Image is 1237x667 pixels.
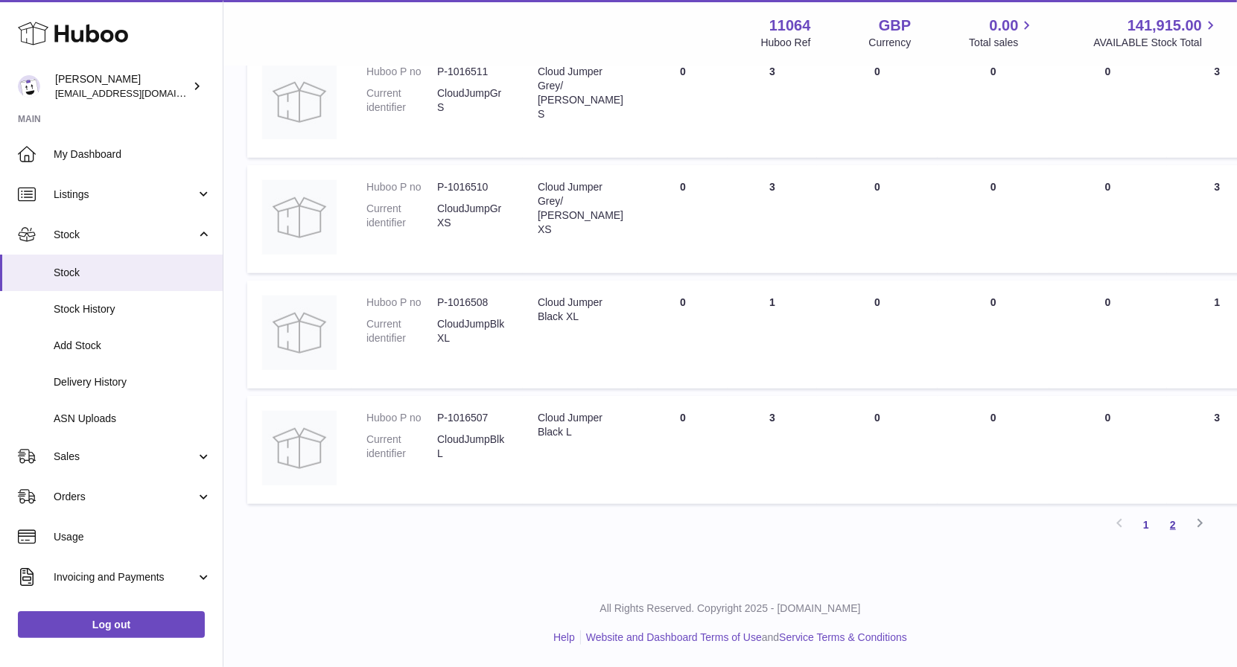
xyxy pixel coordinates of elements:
[437,317,508,345] dd: CloudJumpBlkXL
[54,490,196,504] span: Orders
[1093,36,1219,50] span: AVAILABLE Stock Total
[437,86,508,115] dd: CloudJumpGrS
[779,631,907,643] a: Service Terms & Conditions
[938,396,1049,504] td: 0
[235,601,1225,616] p: All Rights Reserved. Copyright 2025 - [DOMAIN_NAME]
[728,50,817,158] td: 3
[1160,511,1186,538] a: 2
[1105,296,1111,308] span: 0
[366,433,437,461] dt: Current identifier
[869,36,912,50] div: Currency
[728,396,817,504] td: 3
[54,530,212,544] span: Usage
[1105,181,1111,193] span: 0
[761,36,811,50] div: Huboo Ref
[18,75,40,98] img: imichellrs@gmail.com
[638,281,728,389] td: 0
[437,202,508,230] dd: CloudJumpGrXS
[54,266,212,280] span: Stock
[1105,66,1111,77] span: 0
[437,65,508,79] dd: P-1016511
[262,411,337,485] img: product image
[1128,16,1202,36] span: 141,915.00
[437,433,508,461] dd: CloudJumpBlkL
[437,296,508,310] dd: P-1016508
[538,65,623,121] div: Cloud Jumper Grey/ [PERSON_NAME] S
[938,281,1049,389] td: 0
[55,87,219,99] span: [EMAIL_ADDRESS][DOMAIN_NAME]
[366,86,437,115] dt: Current identifier
[990,16,1019,36] span: 0.00
[586,631,762,643] a: Website and Dashboard Terms of Use
[54,339,212,353] span: Add Stock
[817,50,938,158] td: 0
[969,36,1035,50] span: Total sales
[262,180,337,255] img: product image
[817,396,938,504] td: 0
[54,412,212,426] span: ASN Uploads
[638,165,728,273] td: 0
[728,281,817,389] td: 1
[366,180,437,194] dt: Huboo P no
[538,180,623,237] div: Cloud Jumper Grey/ [PERSON_NAME] XS
[54,570,196,584] span: Invoicing and Payments
[1133,511,1160,538] a: 1
[769,16,811,36] strong: 11064
[817,165,938,273] td: 0
[728,165,817,273] td: 3
[54,302,212,316] span: Stock History
[437,411,508,425] dd: P-1016507
[638,396,728,504] td: 0
[969,16,1035,50] a: 0.00 Total sales
[817,281,938,389] td: 0
[262,296,337,370] img: product image
[54,228,196,242] span: Stock
[54,375,212,389] span: Delivery History
[553,631,575,643] a: Help
[55,72,189,100] div: [PERSON_NAME]
[18,611,205,638] a: Log out
[366,317,437,345] dt: Current identifier
[366,202,437,230] dt: Current identifier
[366,296,437,310] dt: Huboo P no
[538,296,623,324] div: Cloud Jumper Black XL
[1105,412,1111,424] span: 0
[938,165,1049,273] td: 0
[366,65,437,79] dt: Huboo P no
[538,411,623,439] div: Cloud Jumper Black L
[366,411,437,425] dt: Huboo P no
[581,631,907,645] li: and
[879,16,911,36] strong: GBP
[1093,16,1219,50] a: 141,915.00 AVAILABLE Stock Total
[54,147,212,162] span: My Dashboard
[638,50,728,158] td: 0
[262,65,337,139] img: product image
[54,450,196,464] span: Sales
[938,50,1049,158] td: 0
[437,180,508,194] dd: P-1016510
[54,188,196,202] span: Listings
